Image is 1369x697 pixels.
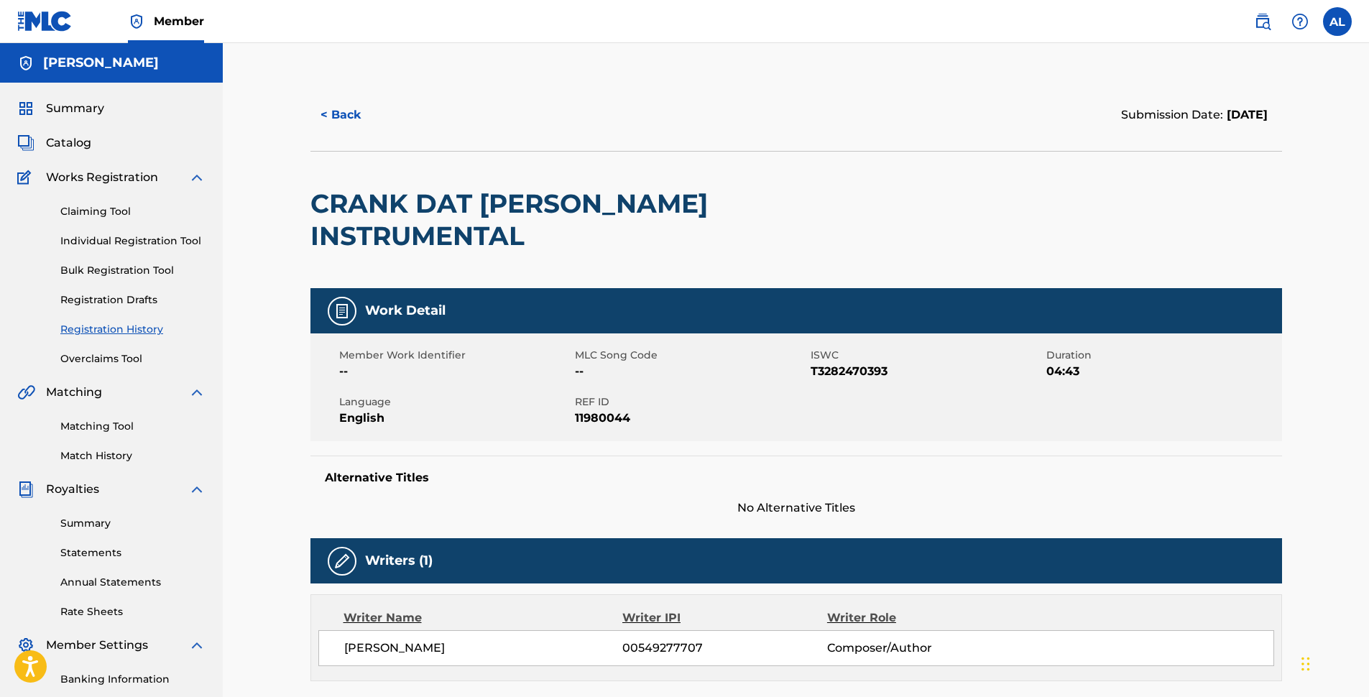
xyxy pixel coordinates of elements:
[1046,363,1278,380] span: 04:43
[188,169,206,186] img: expand
[60,604,206,619] a: Rate Sheets
[365,553,433,569] h5: Writers (1)
[60,516,206,531] a: Summary
[365,303,446,319] h5: Work Detail
[60,672,206,687] a: Banking Information
[1291,13,1309,30] img: help
[46,134,91,152] span: Catalog
[325,471,1268,485] h5: Alternative Titles
[1286,7,1314,36] div: Help
[333,553,351,570] img: Writers
[17,637,34,654] img: Member Settings
[339,348,571,363] span: Member Work Identifier
[1329,465,1369,581] iframe: Resource Center
[60,322,206,337] a: Registration History
[17,169,36,186] img: Works Registration
[1223,108,1268,121] span: [DATE]
[1323,7,1352,36] div: User Menu
[60,234,206,249] a: Individual Registration Tool
[154,13,204,29] span: Member
[344,640,623,657] span: [PERSON_NAME]
[17,100,34,117] img: Summary
[60,419,206,434] a: Matching Tool
[622,609,827,627] div: Writer IPI
[622,640,826,657] span: 00549277707
[1248,7,1277,36] a: Public Search
[17,55,34,72] img: Accounts
[60,292,206,308] a: Registration Drafts
[60,575,206,590] a: Annual Statements
[17,134,91,152] a: CatalogCatalog
[46,100,104,117] span: Summary
[827,609,1013,627] div: Writer Role
[46,481,99,498] span: Royalties
[128,13,145,30] img: Top Rightsholder
[811,348,1043,363] span: ISWC
[339,410,571,427] span: English
[575,410,807,427] span: 11980044
[811,363,1043,380] span: T3282470393
[60,204,206,219] a: Claiming Tool
[46,384,102,401] span: Matching
[827,640,1013,657] span: Composer/Author
[188,384,206,401] img: expand
[60,263,206,278] a: Bulk Registration Tool
[575,348,807,363] span: MLC Song Code
[17,11,73,32] img: MLC Logo
[339,363,571,380] span: --
[1297,628,1369,697] iframe: Chat Widget
[310,499,1282,517] span: No Alternative Titles
[1301,642,1310,686] div: Drag
[1254,13,1271,30] img: search
[60,448,206,463] a: Match History
[310,97,397,133] button: < Back
[60,545,206,560] a: Statements
[17,384,35,401] img: Matching
[344,609,623,627] div: Writer Name
[575,394,807,410] span: REF ID
[333,303,351,320] img: Work Detail
[17,100,104,117] a: SummarySummary
[17,481,34,498] img: Royalties
[188,637,206,654] img: expand
[43,55,159,71] h5: Alex M Lawrence
[46,169,158,186] span: Works Registration
[1121,106,1268,124] div: Submission Date:
[339,394,571,410] span: Language
[310,188,893,252] h2: CRANK DAT [PERSON_NAME] INSTRUMENTAL
[17,134,34,152] img: Catalog
[60,351,206,366] a: Overclaims Tool
[46,637,148,654] span: Member Settings
[1046,348,1278,363] span: Duration
[575,363,807,380] span: --
[188,481,206,498] img: expand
